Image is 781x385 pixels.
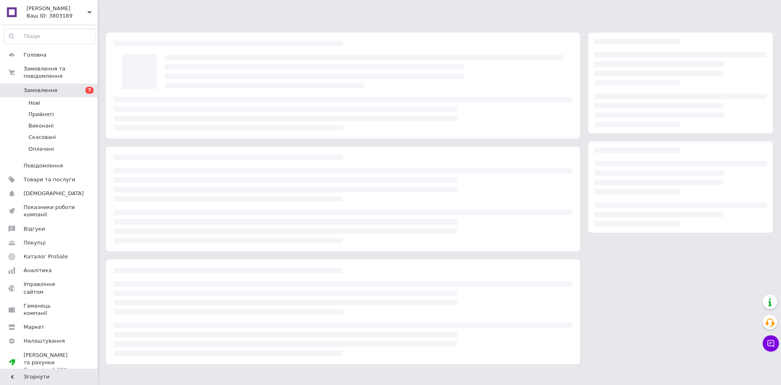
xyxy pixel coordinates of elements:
span: Замовлення та повідомлення [24,65,98,80]
span: Нові [28,99,40,107]
span: Скасовані [28,134,56,141]
span: Налаштування [24,337,65,345]
span: Оплачені [28,145,54,153]
span: Управління сайтом [24,281,75,295]
button: Чат з покупцем [763,335,779,352]
span: Фанні Мей [26,5,87,12]
span: Замовлення [24,87,57,94]
div: Ваш ID: 3803189 [26,12,98,20]
span: 7 [85,87,94,94]
span: [DEMOGRAPHIC_DATA] [24,190,84,197]
span: [PERSON_NAME] та рахунки [24,352,75,374]
span: Показники роботи компанії [24,204,75,218]
span: Покупці [24,239,46,246]
span: Відгуки [24,225,45,233]
span: Аналітика [24,267,52,274]
span: Виконані [28,122,54,130]
span: Гаманець компанії [24,302,75,317]
div: Prom мікс 1 000 [24,366,75,374]
span: Прийняті [28,111,54,118]
span: Повідомлення [24,162,63,169]
span: Каталог ProSale [24,253,68,260]
span: Маркет [24,323,44,331]
span: Товари та послуги [24,176,75,183]
input: Пошук [4,29,96,44]
span: Головна [24,51,46,59]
